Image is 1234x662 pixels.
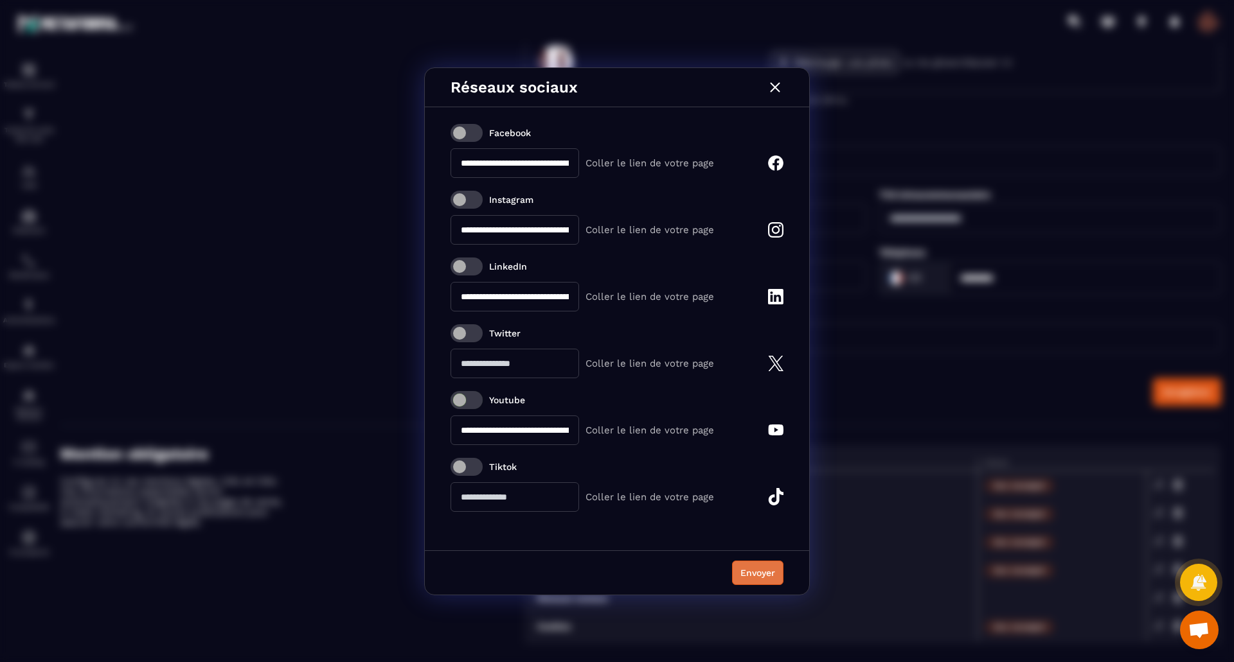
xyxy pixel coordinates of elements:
p: Coller le lien de votre page [586,424,714,436]
img: fb-small-w.b3ce3e1f.svg [768,155,783,171]
img: twitter-w.8b702ac4.svg [768,356,783,371]
img: close-w.0bb75850.svg [767,79,783,96]
p: Tiktok [489,462,517,472]
p: Coller le lien de votre page [586,224,714,236]
img: linkedin-small-w.c67d805a.svg [768,289,783,304]
img: instagram-w.03fc5997.svg [768,222,783,238]
p: Twitter [489,328,521,338]
p: Coller le lien de votre page [586,157,714,169]
p: Instagram [489,195,533,205]
p: Facebook [489,128,531,138]
p: Coller le lien de votre page [586,358,714,369]
p: Coller le lien de votre page [586,291,714,302]
img: tiktok-w.1849bf46.svg [768,488,783,505]
p: Réseaux sociaux [451,78,578,96]
p: LinkedIn [489,261,527,272]
p: Coller le lien de votre page [586,491,714,503]
p: Youtube [489,395,525,405]
div: Envoyer [740,566,775,579]
img: youtube-w.d4699799.svg [768,424,783,435]
button: Envoyer [732,561,783,585]
div: Ouvrir le chat [1180,611,1219,649]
